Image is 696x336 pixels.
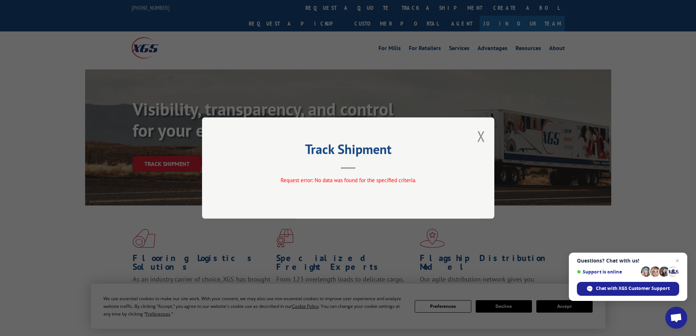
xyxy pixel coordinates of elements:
span: Request error: No data was found for the specified criteria. [280,177,416,184]
h2: Track Shipment [239,144,458,158]
a: Open chat [665,307,687,329]
span: Questions? Chat with us! [577,258,679,264]
span: Chat with XGS Customer Support [596,285,670,292]
span: Chat with XGS Customer Support [577,282,679,296]
span: Support is online [577,269,638,275]
button: Close modal [477,127,485,146]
